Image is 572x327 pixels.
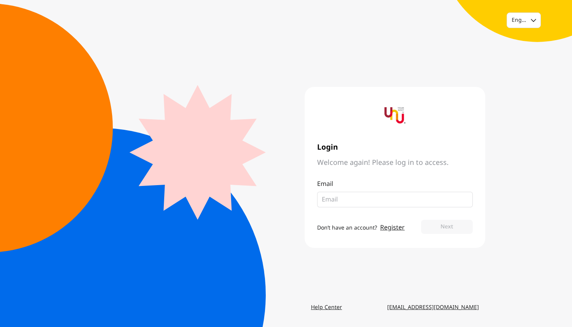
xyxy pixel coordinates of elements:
p: Email [317,179,473,189]
a: Register [380,223,405,232]
div: English [512,16,526,24]
span: Welcome again! Please log in to access. [317,158,473,168]
button: Next [421,220,473,234]
img: yournextu-logo-vertical-compact-v2.png [384,105,405,126]
span: Login [317,143,473,152]
input: Email [322,195,462,204]
span: Don’t have an account? [317,224,377,232]
a: [EMAIL_ADDRESS][DOMAIN_NAME] [381,300,485,315]
a: Help Center [305,300,348,315]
